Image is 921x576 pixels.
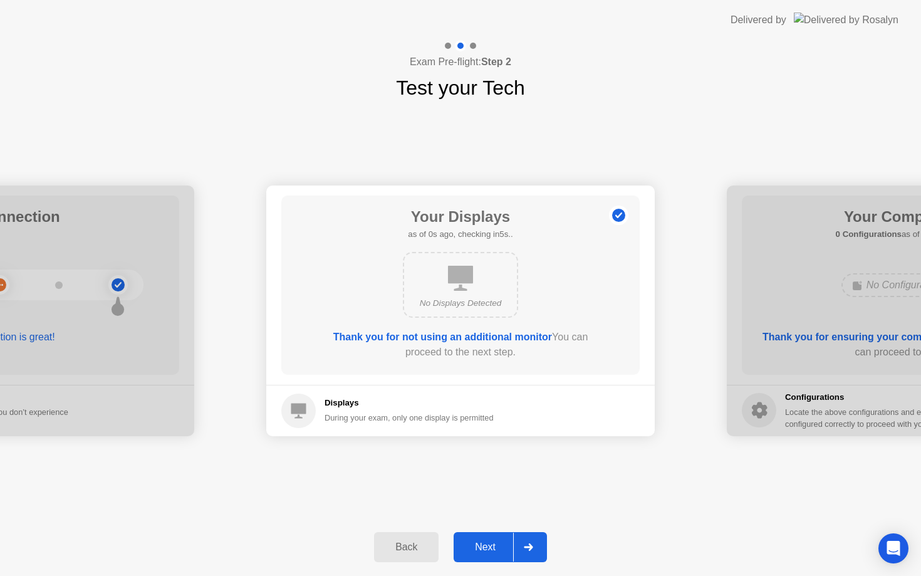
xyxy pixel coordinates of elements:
[410,55,511,70] h4: Exam Pre-flight:
[408,228,513,241] h5: as of 0s ago, checking in5s..
[414,297,507,310] div: No Displays Detected
[731,13,786,28] div: Delivered by
[333,332,552,342] b: Thank you for not using an additional monitor
[325,412,494,424] div: During your exam, only one display is permitted
[396,73,525,103] h1: Test your Tech
[408,206,513,228] h1: Your Displays
[457,542,513,553] div: Next
[378,542,435,553] div: Back
[878,533,908,563] div: Open Intercom Messenger
[325,397,494,409] h5: Displays
[317,330,604,360] div: You can proceed to the next step.
[481,56,511,67] b: Step 2
[454,532,547,562] button: Next
[794,13,898,27] img: Delivered by Rosalyn
[374,532,439,562] button: Back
